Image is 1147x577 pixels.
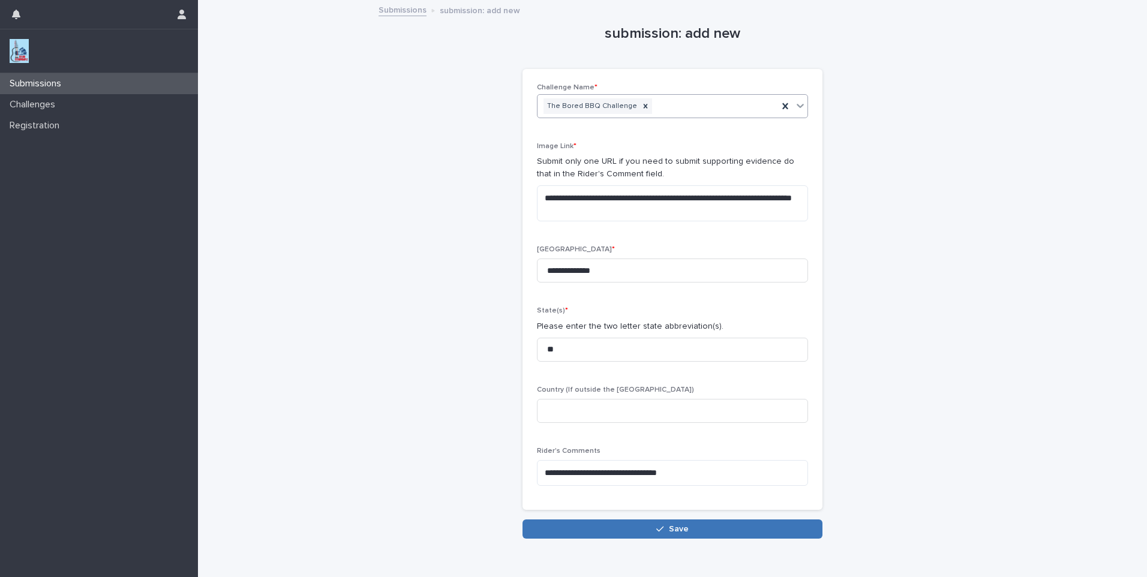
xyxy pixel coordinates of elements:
[537,307,568,314] span: State(s)
[537,246,615,253] span: [GEOGRAPHIC_DATA]
[523,25,822,43] h1: submission: add new
[5,99,65,110] p: Challenges
[537,386,694,393] span: Country (If outside the [GEOGRAPHIC_DATA])
[544,98,639,115] div: The Bored BBQ Challenge
[537,143,576,150] span: Image Link
[379,2,427,16] a: Submissions
[537,84,597,91] span: Challenge Name
[537,320,808,333] p: Please enter the two letter state abbreviation(s).
[537,447,600,455] span: Rider's Comments
[10,39,29,63] img: jxsLJbdS1eYBI7rVAS4p
[537,155,808,181] p: Submit only one URL if you need to submit supporting evidence do that in the Rider's Comment field.
[5,78,71,89] p: Submissions
[5,120,69,131] p: Registration
[669,525,689,533] span: Save
[440,3,520,16] p: submission: add new
[523,519,822,539] button: Save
